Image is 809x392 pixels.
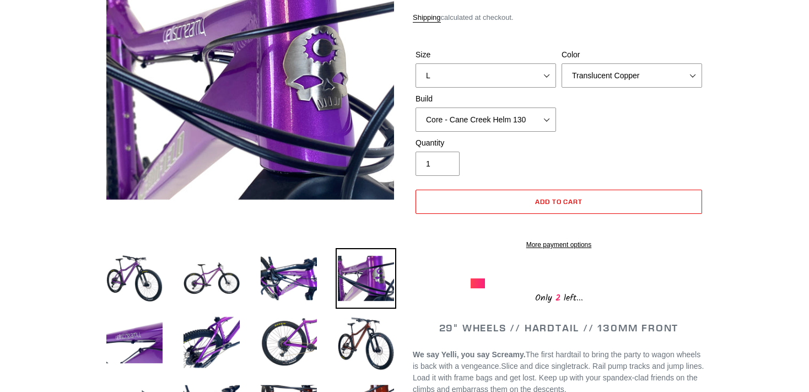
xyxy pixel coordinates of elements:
label: Quantity [416,137,556,149]
span: Add to cart [535,197,583,206]
label: Color [562,49,702,61]
span: 29" WHEELS // HARDTAIL // 130MM FRONT [439,321,679,334]
img: Load image into Gallery viewer, YELLI SCREAMY - Complete Bike [336,248,396,309]
div: calculated at checkout. [413,12,705,23]
img: Load image into Gallery viewer, YELLI SCREAMY - Complete Bike [258,312,319,373]
a: More payment options [416,240,702,250]
b: We say Yelli, you say Screamy. [413,350,526,359]
img: Load image into Gallery viewer, YELLI SCREAMY - Complete Bike [104,248,165,309]
a: Shipping [413,13,441,23]
label: Size [416,49,556,61]
img: Load image into Gallery viewer, YELLI SCREAMY - Complete Bike [181,248,242,309]
div: Only left... [471,288,647,305]
img: Load image into Gallery viewer, YELLI SCREAMY - Complete Bike [336,312,396,373]
img: Load image into Gallery viewer, YELLI SCREAMY - Complete Bike [181,312,242,373]
span: The first hardtail to bring the party to wagon wheels is back with a vengeance. [413,350,700,370]
span: 2 [552,291,564,305]
button: Add to cart [416,190,702,214]
label: Build [416,93,556,105]
img: Load image into Gallery viewer, YELLI SCREAMY - Complete Bike [258,248,319,309]
img: Load image into Gallery viewer, YELLI SCREAMY - Complete Bike [104,312,165,373]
